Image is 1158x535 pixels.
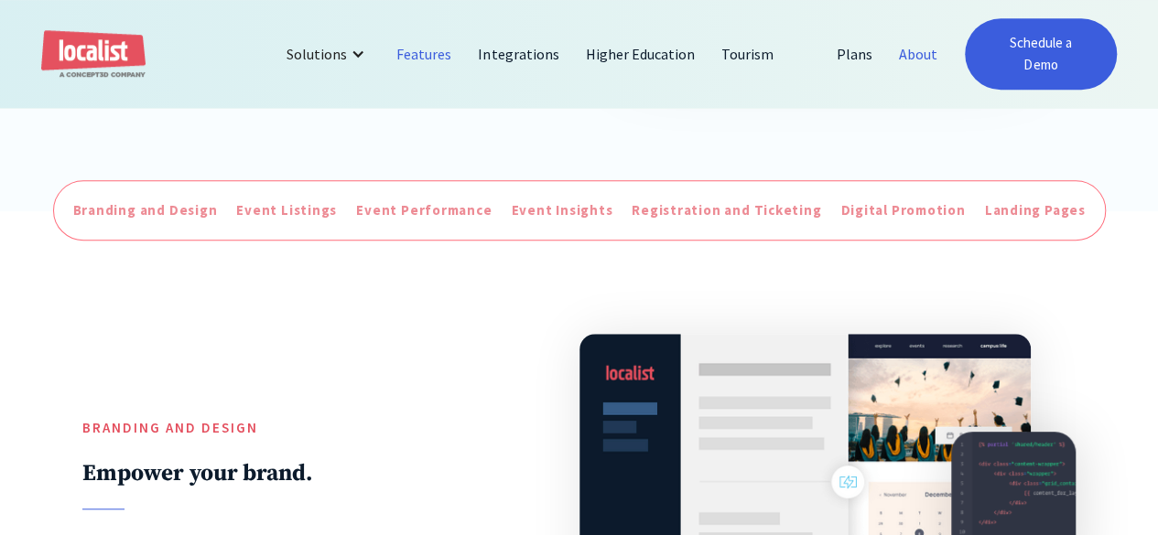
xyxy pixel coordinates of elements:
div: Event Performance [356,200,492,221]
a: Features [384,32,465,76]
div: Digital Promotion [840,200,965,221]
h5: Branding and Design [82,418,537,439]
a: Higher Education [573,32,709,76]
a: Digital Promotion [836,196,969,226]
div: Registration and Ticketing [632,200,821,221]
a: Event Insights [506,196,617,226]
h2: Empower your brand. [82,459,537,487]
a: Plans [823,32,885,76]
div: Event Insights [511,200,612,221]
div: Event Listings [236,200,337,221]
a: home [41,30,146,79]
a: Event Listings [232,196,341,226]
a: Schedule a Demo [965,18,1117,90]
div: Branding and Design [73,200,218,221]
div: Solutions [273,32,384,76]
div: Solutions [287,43,347,65]
a: About [886,32,951,76]
a: Registration and Ticketing [627,196,826,226]
div: Landing Pages [984,200,1085,221]
a: Integrations [465,32,572,76]
a: Landing Pages [979,196,1089,226]
a: Tourism [709,32,787,76]
a: Event Performance [352,196,496,226]
a: Branding and Design [69,196,222,226]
